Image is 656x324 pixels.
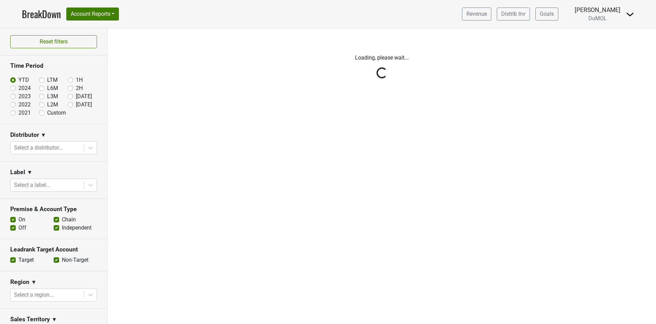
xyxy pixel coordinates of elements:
a: Revenue [462,8,491,21]
a: BreakDown [22,7,61,21]
span: DuMOL [588,15,607,22]
a: Goals [535,8,558,21]
a: Distrib Inv [497,8,530,21]
p: Loading, please wait... [192,54,572,62]
img: Dropdown Menu [626,10,634,18]
div: [PERSON_NAME] [575,5,620,14]
button: Account Reports [66,8,119,21]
